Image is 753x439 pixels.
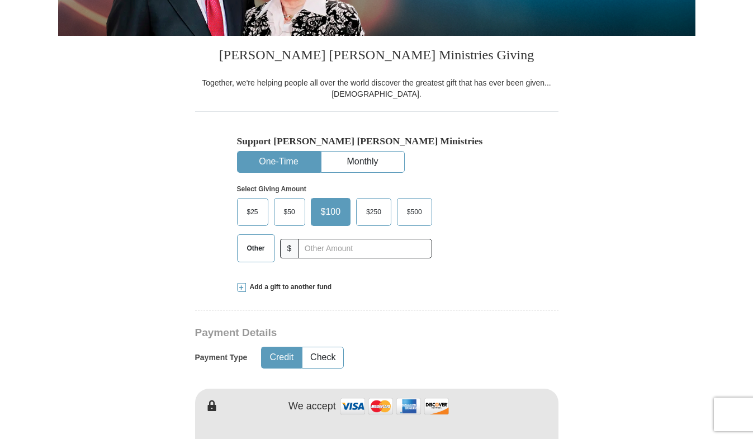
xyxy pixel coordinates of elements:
input: Other Amount [298,239,432,258]
img: credit cards accepted [339,394,451,418]
span: Other [241,240,271,257]
h3: Payment Details [195,327,480,339]
span: $50 [278,204,301,220]
span: $100 [315,204,347,220]
span: $500 [401,204,428,220]
span: $250 [361,204,387,220]
button: Credit [262,347,301,368]
button: One-Time [238,152,320,172]
strong: Select Giving Amount [237,185,306,193]
span: $ [280,239,299,258]
h5: Payment Type [195,353,248,362]
h3: [PERSON_NAME] [PERSON_NAME] Ministries Giving [195,36,558,77]
div: Together, we're helping people all over the world discover the greatest gift that has ever been g... [195,77,558,100]
h4: We accept [288,400,336,413]
span: Add a gift to another fund [246,282,332,292]
h5: Support [PERSON_NAME] [PERSON_NAME] Ministries [237,135,517,147]
button: Monthly [321,152,404,172]
span: $25 [241,204,264,220]
button: Check [302,347,343,368]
